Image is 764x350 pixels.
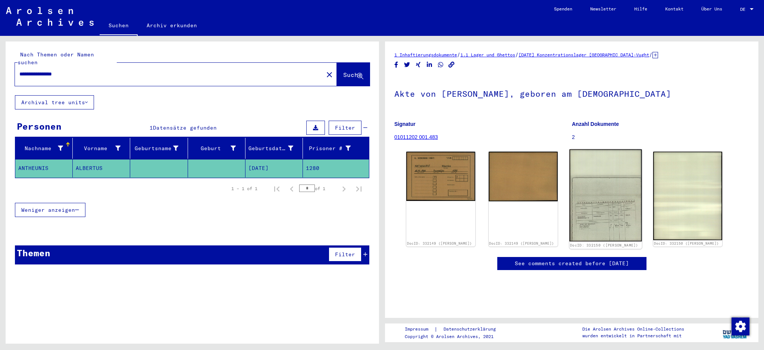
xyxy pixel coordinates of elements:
a: Archiv erkunden [138,16,206,34]
div: 1 – 1 of 1 [231,185,257,192]
span: Weniger anzeigen [21,207,75,213]
img: yv_logo.png [721,323,749,342]
div: Geburt‏ [191,142,245,154]
div: Vorname [76,142,130,154]
div: Geburtsname [133,142,187,154]
h1: Akte von [PERSON_NAME], geboren am [DEMOGRAPHIC_DATA] [394,77,749,109]
span: Suche [343,71,362,78]
button: Share on Xing [414,60,422,69]
mat-header-cell: Prisoner # [303,138,369,159]
button: Share on Twitter [403,60,411,69]
div: Themen [17,246,50,260]
a: [DATE] Konzentrationslager [GEOGRAPHIC_DATA]-Vught [519,52,649,58]
p: Copyright © Arolsen Archives, 2021 [405,333,505,340]
div: Prisoner # [306,142,360,154]
div: Nachname [18,145,63,152]
button: Weniger anzeigen [15,203,85,217]
button: First page [269,181,284,196]
button: Filter [329,247,361,261]
span: / [515,51,519,58]
div: Geburtsname [133,145,178,152]
img: 002.jpg [653,152,722,240]
div: | [405,325,505,333]
a: DocID: 332150 ([PERSON_NAME]) [654,241,719,245]
b: Signatur [394,121,416,127]
span: Datensätze gefunden [153,124,217,131]
div: Personen [17,120,62,133]
span: / [649,51,652,58]
mat-icon: close [325,70,334,79]
mat-header-cell: Geburtsname [130,138,188,159]
a: 1 Inhaftierungsdokumente [394,52,457,58]
span: / [457,51,460,58]
p: 2 [572,133,749,141]
img: 002.jpg [489,152,558,201]
span: 1 [150,124,153,131]
span: Filter [335,251,355,258]
button: Next page [336,181,351,196]
mat-header-cell: Vorname [73,138,130,159]
mat-cell: ANTHEUNIS [15,159,73,177]
a: Impressum [405,325,434,333]
a: Suchen [100,16,138,36]
a: 01011202 001.483 [394,134,438,140]
a: 1.1 Lager und Ghettos [460,52,515,58]
button: Last page [351,181,366,196]
div: Zustimmung ändern [731,317,749,335]
p: Die Arolsen Archives Online-Collections [582,326,684,332]
div: of 1 [299,185,336,192]
div: Nachname [18,142,72,154]
span: DE [740,7,748,12]
div: Geburtsdatum [248,142,303,154]
mat-header-cell: Geburtsdatum [245,138,303,159]
a: DocID: 332149 ([PERSON_NAME]) [407,241,472,245]
p: wurden entwickelt in Partnerschaft mit [582,332,684,339]
span: Filter [335,124,355,131]
button: Archival tree units [15,95,94,109]
button: Share on LinkedIn [426,60,433,69]
mat-header-cell: Nachname [15,138,73,159]
img: 001.jpg [569,149,642,242]
mat-cell: ALBERTUS [73,159,130,177]
div: Vorname [76,145,120,152]
a: See comments created before [DATE] [515,260,629,267]
button: Previous page [284,181,299,196]
button: Copy link [448,60,455,69]
div: Geburtsdatum [248,145,293,152]
img: 001.jpg [406,152,475,201]
mat-cell: [DATE] [245,159,303,177]
b: Anzahl Dokumente [572,121,619,127]
button: Share on Facebook [392,60,400,69]
button: Clear [322,67,337,82]
div: Prisoner # [306,145,351,152]
a: Datenschutzerklärung [438,325,505,333]
img: Arolsen_neg.svg [6,7,94,26]
img: Zustimmung ändern [732,318,749,335]
button: Suche [337,63,370,86]
mat-header-cell: Geburt‏ [188,138,245,159]
a: DocID: 332150 ([PERSON_NAME]) [570,243,638,248]
mat-cell: 1280 [303,159,369,177]
button: Share on WhatsApp [437,60,445,69]
button: Filter [329,121,361,135]
div: Geburt‏ [191,145,236,152]
a: DocID: 332149 ([PERSON_NAME]) [489,241,554,245]
mat-label: Nach Themen oder Namen suchen [18,51,94,66]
